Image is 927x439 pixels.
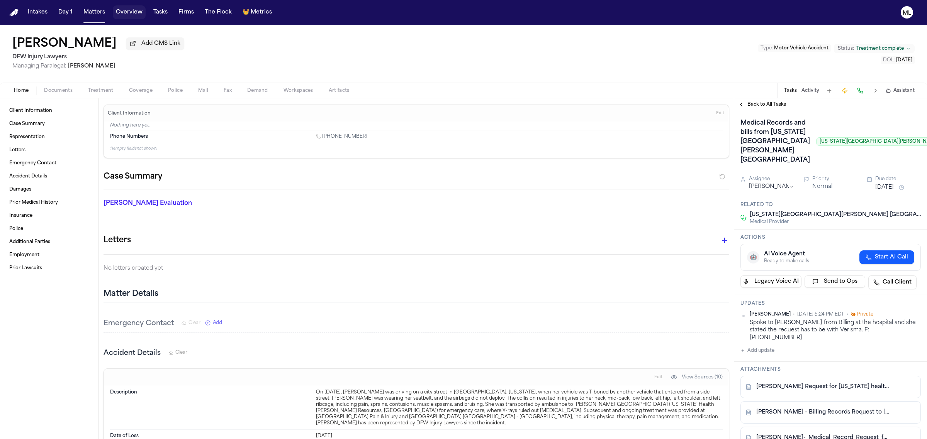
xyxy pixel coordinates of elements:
dt: Date of Loss [110,433,311,439]
span: Mail [198,88,208,94]
span: Home [14,88,29,94]
button: Edit matter name [12,37,117,51]
button: The Flock [202,5,235,19]
h2: Case Summary [104,171,162,183]
span: Coverage [129,88,153,94]
h3: Accident Details [104,348,161,359]
span: Police [9,226,23,232]
button: Clear Emergency Contact [182,320,200,326]
div: Ready to make calls [764,258,809,264]
h3: Updates [740,301,921,307]
span: Start AI Call [875,253,908,261]
p: 11 empty fields not shown. [110,146,723,152]
span: [PERSON_NAME] [750,311,791,317]
img: Finch Logo [9,9,19,16]
button: Create Immediate Task [839,85,850,96]
h3: Related to [740,202,921,208]
h3: Attachments [740,366,921,373]
div: Assignee [749,176,795,182]
span: Managing Paralegal: [12,63,66,69]
a: [PERSON_NAME] - Billing Records Request to [US_STATE] Health [PERSON_NAME] Methodist - [DATE] [756,409,890,416]
h3: Emergency Contact [104,318,174,329]
span: crown [243,8,249,16]
span: Medical Provider [750,219,921,225]
span: Insurance [9,213,32,219]
button: View Sources (10) [667,371,727,383]
button: Tasks [150,5,171,19]
h1: Medical Records and bills from [US_STATE][GEOGRAPHIC_DATA][PERSON_NAME] [GEOGRAPHIC_DATA] [737,117,813,166]
span: Add [213,320,222,326]
a: Representation [6,131,92,143]
button: Edit [714,107,727,120]
span: • [793,311,795,317]
a: Prior Medical History [6,196,92,209]
a: Home [9,9,19,16]
span: 🤖 [750,253,757,261]
button: Activity [801,88,819,94]
span: Edit [716,111,724,116]
span: Fax [224,88,232,94]
a: Case Summary [6,118,92,130]
span: Accident Details [9,173,47,179]
button: Add update [740,346,774,355]
span: Letters [9,147,25,153]
span: Metrics [251,8,272,16]
button: Assistant [886,88,915,94]
span: Assistant [893,88,915,94]
span: Private [857,311,873,317]
div: On [DATE], [PERSON_NAME] was driving on a city street in [GEOGRAPHIC_DATA], [US_STATE], when her ... [316,389,723,426]
a: Insurance [6,209,92,222]
button: Back to All Tasks [734,101,790,108]
span: Add CMS Link [141,40,180,47]
button: crownMetrics [239,5,275,19]
button: Add CMS Link [126,37,184,50]
button: Edit Type: Motor Vehicle Accident [758,44,831,52]
p: No letters created yet [104,264,729,273]
dt: Description [110,389,311,426]
span: Client Information [9,108,52,114]
span: Clear [188,320,200,326]
span: Artifacts [329,88,350,94]
div: Spoke to [PERSON_NAME] from Billing at the hospital and she stated the request has to be with Ver... [750,319,921,341]
span: Demand [247,88,268,94]
h1: [PERSON_NAME] [12,37,117,51]
span: Prior Lawsuits [9,265,42,271]
span: Case Summary [9,121,45,127]
button: Matters [80,5,108,19]
span: • [847,311,849,317]
span: Back to All Tasks [747,101,786,108]
span: [DATE] 5:24 PM EDT [797,311,844,317]
button: Make a Call [855,85,866,96]
a: Police [6,223,92,235]
button: Edit [652,371,665,383]
span: Additional Parties [9,239,50,245]
button: Snooze task [897,183,906,192]
span: [DATE] [896,58,912,62]
div: AI Voice Agent [764,250,809,258]
span: Type : [761,46,773,51]
span: Prior Medical History [9,199,58,206]
a: [PERSON_NAME] Request for [US_STATE] health.pdf [756,383,890,391]
a: Letters [6,144,92,156]
button: Add New [205,320,222,326]
span: [PERSON_NAME] [68,63,115,69]
button: Firms [175,5,197,19]
button: Overview [113,5,146,19]
span: [US_STATE][GEOGRAPHIC_DATA][PERSON_NAME] [GEOGRAPHIC_DATA] [750,211,921,219]
span: DOL : [883,58,895,62]
h2: Matter Details [104,289,158,299]
span: Police [168,88,183,94]
button: Clear Accident Details [168,350,187,356]
button: Intakes [25,5,51,19]
span: Damages [9,186,31,192]
span: Motor Vehicle Accident [774,46,829,51]
a: Client Information [6,105,92,117]
span: Status: [838,46,854,52]
button: Start AI Call [859,250,914,264]
p: Nothing here yet. [110,122,723,130]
